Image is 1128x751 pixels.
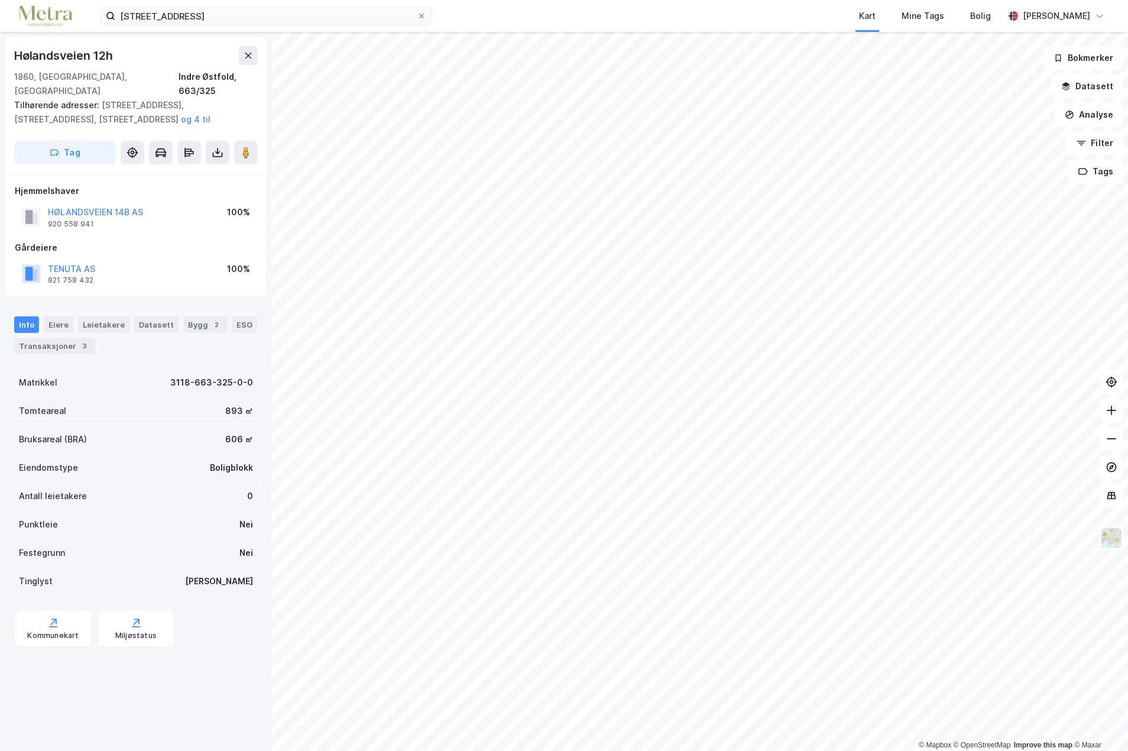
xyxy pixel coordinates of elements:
div: Antall leietakere [19,489,87,503]
img: metra-logo.256734c3b2bbffee19d4.png [19,6,72,27]
div: [PERSON_NAME] [1023,9,1090,23]
button: Bokmerker [1043,46,1123,70]
div: Eiere [44,316,73,333]
a: Mapbox [919,741,951,749]
span: Tilhørende adresser: [14,100,102,110]
div: Matrikkel [19,375,57,390]
div: 893 ㎡ [225,404,253,418]
div: 0 [247,489,253,503]
div: 3 [79,340,90,352]
div: Kommunekart [27,631,79,640]
div: Punktleie [19,517,58,532]
button: Analyse [1055,103,1123,127]
button: Filter [1067,131,1123,155]
div: Festegrunn [19,546,65,560]
div: ESG [232,316,257,333]
div: Gårdeiere [15,241,257,255]
input: Søk på adresse, matrikkel, gårdeiere, leietakere eller personer [115,7,417,25]
div: Bolig [970,9,991,23]
div: [STREET_ADDRESS], [STREET_ADDRESS], [STREET_ADDRESS] [14,98,248,127]
div: 100% [227,205,250,219]
div: Boligblokk [210,461,253,475]
div: Bruksareal (BRA) [19,432,87,446]
div: Miljøstatus [115,631,157,640]
div: 2 [210,319,222,331]
div: [PERSON_NAME] [185,574,253,588]
div: 920 558 941 [48,219,94,229]
div: Transaksjoner [14,338,95,354]
div: Tinglyst [19,574,53,588]
div: Nei [239,546,253,560]
img: Z [1100,527,1123,549]
iframe: Chat Widget [1069,694,1128,751]
div: 821 758 432 [48,276,93,285]
button: Datasett [1051,75,1123,98]
div: Hjemmelshaver [15,184,257,198]
div: Nei [239,517,253,532]
div: Kontrollprogram for chat [1069,694,1128,751]
div: 1860, [GEOGRAPHIC_DATA], [GEOGRAPHIC_DATA] [14,70,179,98]
div: Tomteareal [19,404,66,418]
a: Improve this map [1014,741,1072,749]
div: Info [14,316,39,333]
div: Kart [859,9,876,23]
div: Eiendomstype [19,461,78,475]
div: Hølandsveien 12h [14,46,115,65]
div: Indre Østfold, 663/325 [179,70,258,98]
div: 3118-663-325-0-0 [170,375,253,390]
a: OpenStreetMap [954,741,1011,749]
div: Leietakere [78,316,129,333]
div: Bygg [183,316,227,333]
button: Tag [14,141,116,164]
button: Tags [1068,160,1123,183]
div: 100% [227,262,250,276]
div: Mine Tags [902,9,944,23]
div: 606 ㎡ [225,432,253,446]
div: Datasett [134,316,179,333]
